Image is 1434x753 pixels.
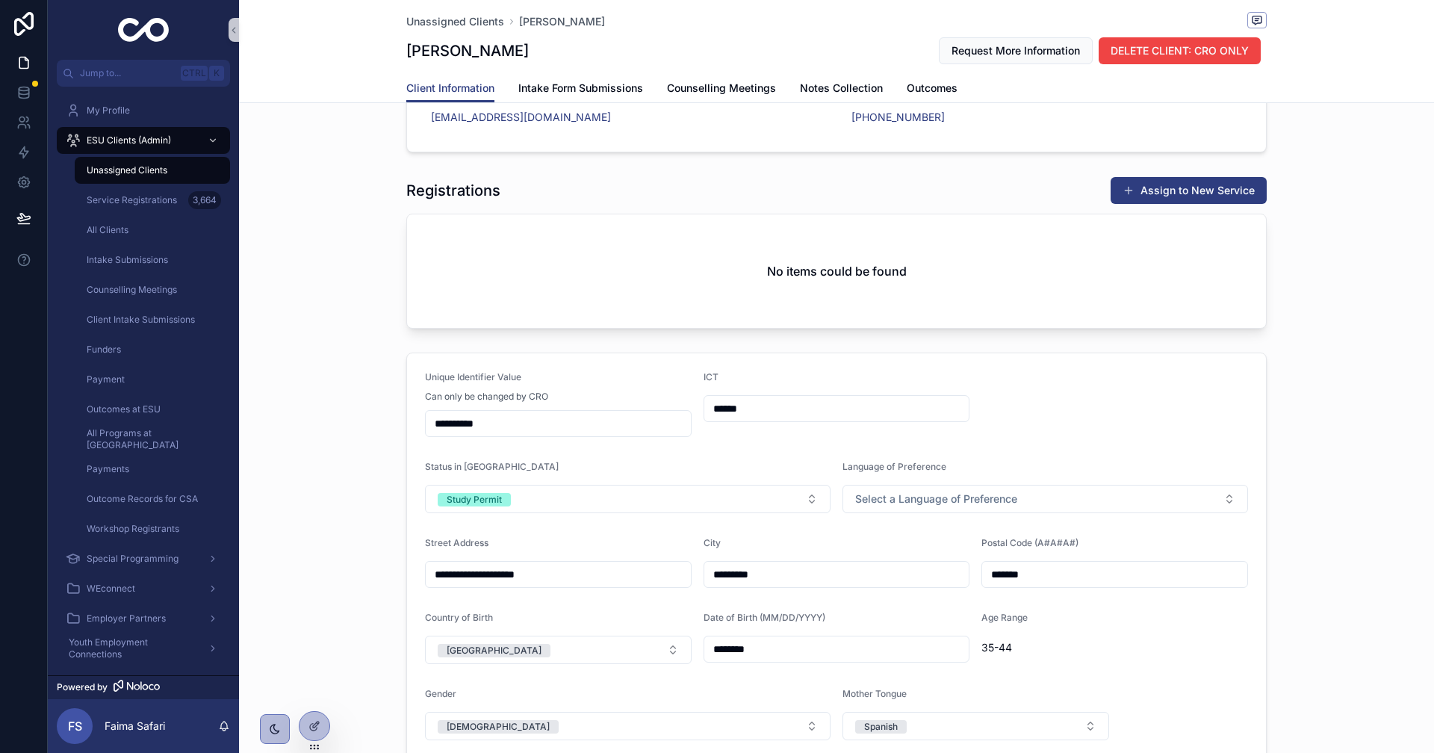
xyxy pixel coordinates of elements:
span: Client Information [406,81,494,96]
span: Payment [87,374,125,385]
span: WEconnect [87,583,135,595]
button: Select Button [842,712,1109,740]
span: City [704,537,721,548]
a: Employer Partners [57,605,230,632]
button: Jump to...CtrlK [57,60,230,87]
span: Can only be changed by CRO [425,391,548,403]
a: Counselling Meetings [667,75,776,105]
button: Select Button [842,485,1248,513]
h2: No items could be found [767,262,907,280]
a: WEconnect [57,575,230,602]
div: 3,664 [188,191,221,209]
span: Select a Language of Preference [855,492,1017,506]
span: 35-44 [981,640,1248,655]
button: DELETE CLIENT: CRO ONLY [1099,37,1261,64]
span: Street Address [425,537,488,548]
a: Notes Collection [800,75,883,105]
span: My Profile [87,105,130,117]
span: Youth Employment Connections [69,636,196,660]
a: Unassigned Clients [75,157,230,184]
span: Intake Form Submissions [518,81,643,96]
div: scrollable content [48,87,239,675]
a: Outcome Records for CSA [75,486,230,512]
a: Outcomes [907,75,957,105]
a: ESU Clients (Admin) [57,127,230,154]
a: Client Information [406,75,494,103]
a: All Programs at [GEOGRAPHIC_DATA] [75,426,230,453]
span: All Clients [87,224,128,236]
span: Mother Tongue [842,688,907,699]
div: Spanish [864,720,898,734]
span: Outcomes [907,81,957,96]
span: Powered by [57,681,108,693]
button: Select Button [425,712,831,740]
span: Outcomes at ESU [87,403,161,415]
h1: Registrations [406,180,500,201]
a: My Profile [57,97,230,124]
span: Date of Birth (MM/DD/YYYY) [704,612,825,623]
span: ICT [704,371,718,382]
span: Service Registrations [87,194,177,206]
span: Request More Information [952,43,1080,58]
a: Payments [75,456,230,483]
span: Postal Code (A#A#A#) [981,537,1078,548]
a: Intake Submissions [75,247,230,273]
a: [EMAIL_ADDRESS][DOMAIN_NAME] [431,110,611,125]
a: Client Intake Submissions [75,306,230,333]
span: All Programs at [GEOGRAPHIC_DATA] [87,427,215,451]
span: DELETE CLIENT: CRO ONLY [1111,43,1249,58]
span: Unique Identifier Value [425,371,521,382]
span: Unassigned Clients [87,164,167,176]
a: All Clients [75,217,230,244]
a: Funders [75,336,230,363]
span: Jump to... [80,67,175,79]
a: Workshop Registrants [75,515,230,542]
span: Workshop Registrants [87,523,179,535]
div: [GEOGRAPHIC_DATA] [447,644,541,657]
span: Counselling Meetings [667,81,776,96]
img: App logo [118,18,170,42]
span: K [211,67,223,79]
span: ESU Clients (Admin) [87,134,171,146]
div: [DEMOGRAPHIC_DATA] [447,720,550,734]
span: Age Range [981,612,1028,623]
a: Special Programming [57,545,230,572]
span: Funders [87,344,121,356]
span: Counselling Meetings [87,284,177,296]
span: FS [68,717,82,735]
span: Status in [GEOGRAPHIC_DATA] [425,461,559,472]
span: Country of Birth [425,612,493,623]
a: [PERSON_NAME] [519,14,605,29]
button: Assign to New Service [1111,177,1267,204]
a: Youth Employment Connections [57,635,230,662]
a: Outcomes at ESU [75,396,230,423]
span: Payments [87,463,129,475]
span: Employer Partners [87,613,166,625]
button: Select Button [425,636,692,664]
span: Gender [425,688,456,699]
h1: [PERSON_NAME] [406,40,529,61]
p: Faima Safari [105,719,165,734]
span: Intake Submissions [87,254,168,266]
button: Select Button [425,485,831,513]
a: [PHONE_NUMBER] [851,110,945,125]
a: Intake Form Submissions [518,75,643,105]
a: Service Registrations3,664 [75,187,230,214]
a: Payment [75,366,230,393]
span: Client Intake Submissions [87,314,195,326]
a: Powered by [48,675,239,699]
span: Special Programming [87,553,179,565]
span: Ctrl [181,66,208,81]
span: Outcome Records for CSA [87,493,198,505]
div: Study Permit [447,493,502,506]
a: Counselling Meetings [75,276,230,303]
button: Request More Information [939,37,1093,64]
span: Language of Preference [842,461,946,472]
a: Unassigned Clients [406,14,504,29]
span: Notes Collection [800,81,883,96]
